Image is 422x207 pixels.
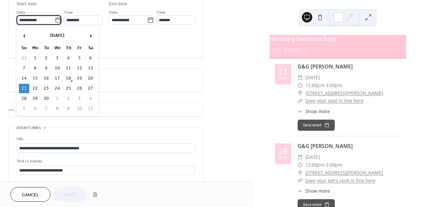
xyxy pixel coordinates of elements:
[298,74,303,81] div: ​
[41,104,51,113] td: 7
[63,53,74,63] td: 4
[298,81,303,89] div: ​
[30,53,40,63] td: 1
[17,1,37,7] div: Start date
[298,161,303,169] div: ​
[52,84,63,93] td: 24
[19,43,29,53] th: Su
[52,43,63,53] th: We
[74,94,85,103] td: 3
[52,94,63,103] td: 1
[305,177,375,184] a: Save your pet's spot in line here
[63,64,74,73] td: 11
[85,53,96,63] td: 6
[305,89,383,97] a: [STREET_ADDRESS][PERSON_NAME]
[19,94,29,103] td: 28
[305,108,330,115] span: Show more
[19,64,29,73] td: 7
[19,29,29,42] span: ‹
[298,120,335,131] button: Save event
[305,74,320,81] span: [DATE]
[298,89,303,97] div: ​
[10,187,50,202] button: Cancel
[19,84,29,93] td: 21
[30,74,40,83] td: 15
[298,187,303,194] div: ​
[19,104,29,113] td: 5
[298,169,303,177] div: ​
[85,104,96,113] td: 11
[63,84,74,93] td: 25
[30,94,40,103] td: 29
[298,153,303,161] div: ​
[30,84,40,93] td: 22
[305,169,383,177] a: [STREET_ADDRESS][PERSON_NAME]
[109,1,127,7] div: End date
[19,74,29,83] td: 14
[74,84,85,93] td: 26
[326,81,342,89] span: 3:00pm
[63,104,74,113] td: 9
[41,94,51,103] td: 30
[17,158,194,165] div: Text to display
[19,53,29,63] td: 31
[109,9,118,16] span: Date
[85,43,96,53] th: Sa
[74,53,85,63] td: 5
[74,64,85,73] td: 12
[305,187,330,194] span: Show more
[278,147,288,155] div: 26
[52,53,63,63] td: 3
[64,9,73,16] span: Time
[41,84,51,93] td: 23
[74,43,85,53] th: Fr
[8,103,203,116] div: •••
[17,9,25,16] span: Date
[74,104,85,113] td: 10
[305,97,364,104] a: Save your spot in line here
[41,74,51,83] td: 16
[298,187,330,194] button: ​Show more
[85,84,96,93] td: 27
[41,64,51,73] td: 9
[279,156,287,161] div: Oct
[41,43,51,53] th: Tu
[305,153,320,161] span: [DATE]
[298,63,353,70] a: G&G [PERSON_NAME]
[17,136,194,142] div: URL
[30,29,85,43] th: [DATE]
[298,177,303,185] div: ​
[85,74,96,83] td: 20
[63,94,74,103] td: 2
[279,77,287,81] div: Sep
[298,108,330,115] button: ​Show more
[278,67,288,76] div: 21
[298,97,303,105] div: ​
[30,43,40,53] th: Mo
[298,142,353,150] a: G&G [PERSON_NAME]
[63,43,74,53] th: Th
[17,125,41,131] span: Event links
[324,81,326,89] span: -
[30,104,40,113] td: 6
[156,9,165,16] span: Time
[324,161,326,169] span: -
[74,74,85,83] td: 19
[30,64,40,73] td: 8
[63,74,74,83] td: 18
[85,94,96,103] td: 4
[305,161,324,169] span: 12:00pm
[52,64,63,73] td: 10
[86,29,95,42] span: ›
[85,64,96,73] td: 13
[41,53,51,63] td: 2
[52,74,63,83] td: 17
[298,108,303,115] div: ​
[52,104,63,113] td: 8
[270,35,406,43] div: Upcoming Pawdicure Days
[326,161,342,169] span: 3:00pm
[305,81,324,89] span: 12:00pm
[24,181,53,187] span: Open in new tab
[22,192,39,199] span: Cancel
